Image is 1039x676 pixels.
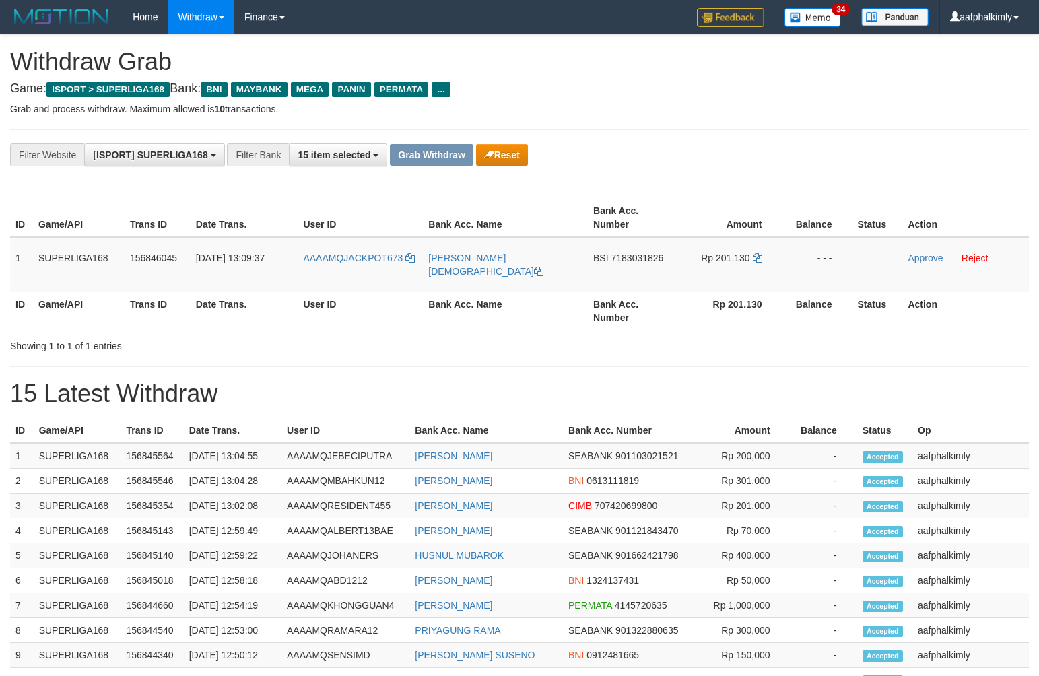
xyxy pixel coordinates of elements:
td: aafphalkimly [912,443,1029,469]
td: 156845546 [121,469,183,494]
td: Rp 400,000 [692,543,791,568]
td: - [791,543,857,568]
th: ID [10,199,33,237]
td: 156844340 [121,643,183,668]
img: MOTION_logo.png [10,7,112,27]
div: Showing 1 to 1 of 1 entries [10,334,423,353]
td: aafphalkimly [912,643,1029,668]
td: Rp 1,000,000 [692,593,791,618]
p: Grab and process withdraw. Maximum allowed is transactions. [10,102,1029,116]
a: [PERSON_NAME] [415,525,492,536]
td: [DATE] 12:58:18 [184,568,281,593]
span: BNI [568,650,584,661]
td: AAAAMQJOHANERS [281,543,409,568]
th: Trans ID [125,199,191,237]
td: 5 [10,543,34,568]
th: ID [10,292,33,330]
button: 15 item selected [289,143,387,166]
td: SUPERLIGA168 [34,593,121,618]
th: Amount [692,418,791,443]
img: Feedback.jpg [697,8,764,27]
td: Rp 300,000 [692,618,791,643]
span: MEGA [291,82,329,97]
td: [DATE] 13:02:08 [184,494,281,518]
span: Accepted [863,526,903,537]
th: Bank Acc. Number [588,292,677,330]
span: 156846045 [130,252,177,263]
h1: 15 Latest Withdraw [10,380,1029,407]
span: PERMATA [374,82,429,97]
div: Filter Website [10,143,84,166]
th: Amount [677,199,782,237]
strong: 10 [214,104,225,114]
span: Copy 901662421798 to clipboard [615,550,678,561]
td: aafphalkimly [912,469,1029,494]
img: panduan.png [861,8,929,26]
span: [ISPORT] SUPERLIGA168 [93,149,207,160]
a: Reject [962,252,988,263]
td: 8 [10,618,34,643]
td: Rp 150,000 [692,643,791,668]
span: BNI [568,575,584,586]
td: 156844660 [121,593,183,618]
td: SUPERLIGA168 [33,237,125,292]
th: Action [902,292,1029,330]
span: 34 [832,3,850,15]
span: BSI [593,252,609,263]
td: AAAAMQRAMARA12 [281,618,409,643]
td: Rp 70,000 [692,518,791,543]
span: Copy 901103021521 to clipboard [615,450,678,461]
span: Accepted [863,650,903,662]
span: BNI [201,82,227,97]
td: SUPERLIGA168 [34,568,121,593]
span: Copy 0613111819 to clipboard [586,475,639,486]
button: [ISPORT] SUPERLIGA168 [84,143,224,166]
td: 156845018 [121,568,183,593]
th: Bank Acc. Name [423,199,588,237]
td: [DATE] 12:50:12 [184,643,281,668]
td: - [791,593,857,618]
h4: Game: Bank: [10,82,1029,96]
td: - [791,494,857,518]
td: AAAAMQMBAHKUN12 [281,469,409,494]
th: Balance [782,199,852,237]
span: Accepted [863,451,903,463]
th: Trans ID [121,418,183,443]
span: Rp 201.130 [701,252,749,263]
td: - [791,643,857,668]
td: aafphalkimly [912,518,1029,543]
th: Balance [782,292,852,330]
a: [PERSON_NAME] [415,600,492,611]
th: Date Trans. [184,418,281,443]
td: - [791,443,857,469]
td: AAAAMQABD1212 [281,568,409,593]
td: Rp 200,000 [692,443,791,469]
td: Rp 50,000 [692,568,791,593]
th: Status [852,292,902,330]
td: aafphalkimly [912,494,1029,518]
th: Op [912,418,1029,443]
a: AAAAMQJACKPOT673 [303,252,415,263]
div: Filter Bank [227,143,289,166]
td: Rp 301,000 [692,469,791,494]
span: SEABANK [568,450,613,461]
td: 156844540 [121,618,183,643]
span: Copy 4145720635 to clipboard [615,600,667,611]
span: Accepted [863,501,903,512]
button: Reset [476,144,528,166]
th: Date Trans. [191,292,298,330]
span: Accepted [863,626,903,637]
a: [PERSON_NAME] SUSENO [415,650,535,661]
td: - [791,518,857,543]
a: [PERSON_NAME] [415,475,492,486]
td: SUPERLIGA168 [34,618,121,643]
td: AAAAMQALBERT13BAE [281,518,409,543]
td: 1 [10,237,33,292]
td: 4 [10,518,34,543]
td: [DATE] 12:59:22 [184,543,281,568]
a: HUSNUL MUBAROK [415,550,504,561]
td: SUPERLIGA168 [34,643,121,668]
th: Balance [791,418,857,443]
th: ID [10,418,34,443]
th: User ID [298,199,423,237]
